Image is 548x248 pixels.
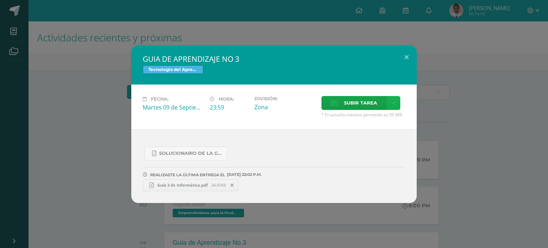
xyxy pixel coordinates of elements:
[143,179,239,191] a: Guía 3 de Informática.pdf 24.41KB
[151,96,168,102] span: Fecha:
[226,181,238,189] span: Remover entrega
[321,112,405,118] span: * El tamaño máximo permitido es 50 MB
[254,103,316,111] div: Zona
[254,96,316,101] label: División:
[143,103,204,111] div: Martes 09 de Septiembre
[159,151,223,156] span: SOLUCIONARIO DE LA GUIA 3 FUNCIONES..pdf
[150,172,225,177] span: REALIZASTE LA ÚLTIMA ENTREGA EL
[143,54,405,64] h2: GUIA DE APRENDIZAJE NO 3
[219,96,234,102] span: Hora:
[143,65,203,74] span: Tecnología del Aprendizaje y la Comunicación (Informática)
[210,103,249,111] div: 23:59
[211,182,226,188] span: 24.41KB
[154,182,211,188] span: Guía 3 de Informática.pdf
[344,96,377,110] span: Subir tarea
[144,147,227,161] a: SOLUCIONARIO DE LA GUIA 3 FUNCIONES..pdf
[225,174,262,175] span: [DATE] 22:02 P.M.
[396,45,417,70] button: Close (Esc)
